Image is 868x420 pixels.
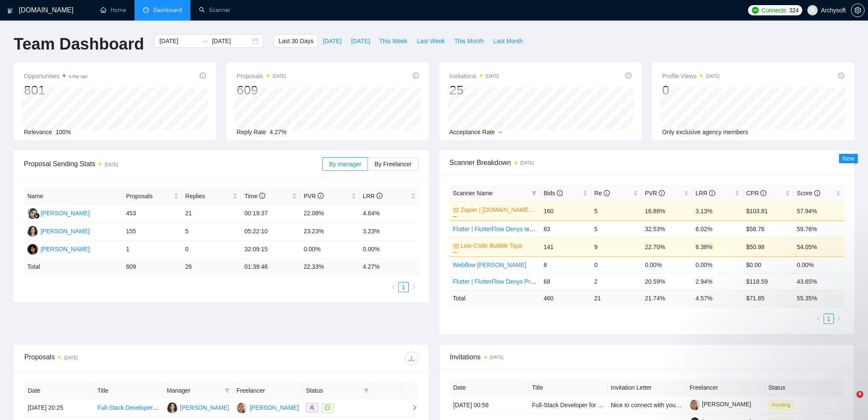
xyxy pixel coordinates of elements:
th: Freelancer [233,382,303,399]
a: Full-Stack Developer for Secure Multi-User SaaS Platform [97,404,251,411]
span: [DATE] [351,36,370,46]
span: Time [244,193,265,200]
span: left [391,285,396,290]
span: Score [797,190,820,197]
td: 32.53% [641,220,692,237]
th: Date [24,382,94,399]
span: CPR [746,190,766,197]
button: [DATE] [346,34,374,48]
span: setting [851,7,864,14]
td: 26 [182,258,241,275]
td: 0.00% [692,256,743,273]
span: message [325,405,330,410]
td: $ 71.85 [743,290,794,306]
span: info-circle [709,190,715,196]
button: left [813,314,824,324]
button: Last Month [488,34,527,48]
th: Proposals [123,188,182,205]
span: PVR [645,190,665,197]
span: Invitations [450,71,500,81]
input: Start date [159,36,198,46]
td: 68 [540,273,591,290]
span: filter [362,384,371,397]
span: Connects: [762,6,787,15]
td: 83 [540,220,591,237]
button: This Month [450,34,488,48]
span: [DATE] [323,36,342,46]
span: Pending [769,400,794,410]
span: filter [223,384,231,397]
span: info-circle [604,190,610,196]
button: left [388,282,398,292]
td: 4.27 % [359,258,419,275]
time: [DATE] [706,74,719,79]
td: [DATE] 20:25 [24,399,94,417]
td: 9 [591,237,642,256]
span: download [405,355,418,362]
span: Dashboard [153,6,182,14]
span: Last Month [493,36,523,46]
td: 05:22:10 [241,223,300,241]
td: Full-Stack Developer for Secure Multi-User SaaS Platform [529,396,608,414]
span: Scanner Name [453,190,493,197]
span: Proposal Sending Stats [24,159,322,169]
td: 16.88% [641,201,692,220]
span: info-circle [814,190,820,196]
span: crown [453,207,459,213]
span: 324 [789,6,798,15]
a: searchScanner [199,6,231,14]
td: 4.57 % [692,290,743,306]
span: Replies [185,191,231,201]
td: 2.94% [692,273,743,290]
span: Bids [544,190,563,197]
div: [PERSON_NAME] [41,244,90,254]
span: info-circle [625,73,631,79]
span: right [405,405,418,411]
time: [DATE] [64,355,77,360]
td: 32:09:15 [241,241,300,258]
span: Proposals [237,71,286,81]
span: dashboard [143,7,149,13]
td: 141 [540,237,591,256]
span: left [816,316,821,321]
li: Previous Page [813,314,824,324]
span: filter [532,191,537,196]
td: 8 [540,256,591,273]
span: 4.27% [270,129,287,135]
div: 0 [662,82,719,98]
li: Previous Page [388,282,398,292]
span: right [836,316,842,321]
a: setting [851,7,865,14]
span: crown [453,243,459,249]
span: Profile Views [662,71,719,81]
th: Date [450,379,529,396]
td: 609 [123,258,182,275]
td: Full-Stack Developer for Secure Multi-User SaaS Platform [94,399,164,417]
button: right [834,314,844,324]
a: Flutter | FlutterFlow Denys template (M,W,F,S) [453,226,576,232]
td: 0.00% [359,241,419,258]
td: 5 [591,220,642,237]
button: Last 30 Days [274,34,318,48]
button: [DATE] [318,34,346,48]
span: Status [306,386,360,395]
td: 2 [591,273,642,290]
a: Low-Code Bubble Taya [461,241,535,250]
img: gigradar-bm.png [34,213,40,219]
td: 155 [123,223,182,241]
td: 3.23% [359,223,419,241]
span: Only exclusive agency members [662,129,748,135]
img: AS [27,226,38,237]
td: $50.98 [743,237,794,256]
span: This Week [379,36,407,46]
span: Last Week [417,36,445,46]
a: Zapier | [DOMAIN_NAME] [PERSON_NAME] [461,205,535,214]
td: 460 [540,290,591,306]
td: 5 [591,201,642,220]
td: 59.76% [793,220,844,237]
img: DS [237,402,247,413]
th: Manager [164,382,233,399]
span: Proposals [126,191,172,201]
li: 1 [824,314,834,324]
time: [DATE] [273,74,286,79]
